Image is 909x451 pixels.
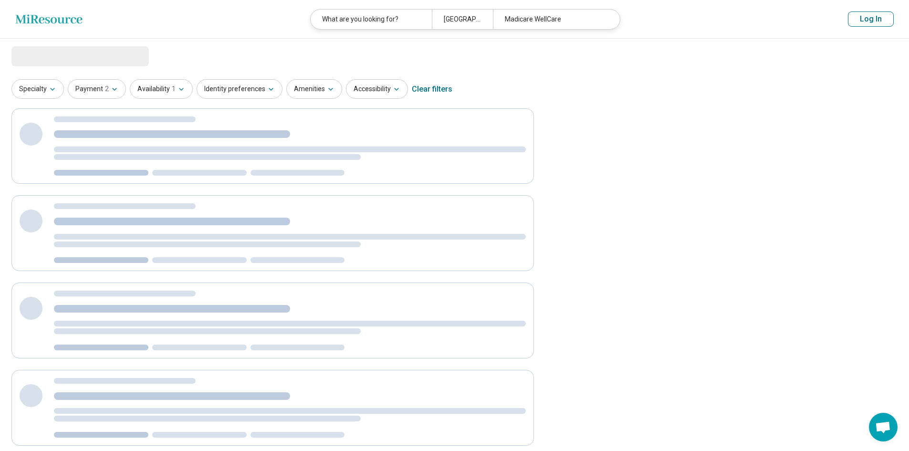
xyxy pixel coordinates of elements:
[11,79,64,99] button: Specialty
[346,79,408,99] button: Accessibility
[11,46,92,65] span: Loading...
[493,10,614,29] div: Madicare WellCare
[869,413,898,441] div: Open chat
[197,79,282,99] button: Identity preferences
[68,79,126,99] button: Payment2
[432,10,492,29] div: [GEOGRAPHIC_DATA], [GEOGRAPHIC_DATA] 95382
[412,78,452,101] div: Clear filters
[311,10,432,29] div: What are you looking for?
[105,84,109,94] span: 2
[172,84,176,94] span: 1
[130,79,193,99] button: Availability1
[848,11,894,27] button: Log In
[286,79,342,99] button: Amenities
